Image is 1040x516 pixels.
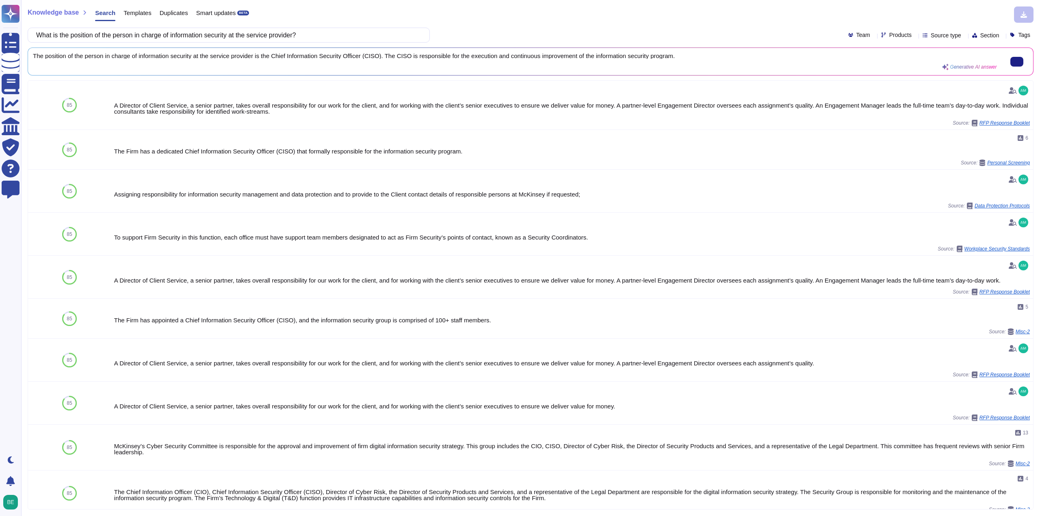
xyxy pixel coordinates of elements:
[1025,136,1028,140] span: 6
[114,148,1030,154] div: The Firm has a dedicated Chief Information Security Officer (CISO) that formally responsible for ...
[1023,430,1028,435] span: 13
[989,328,1030,335] span: Source:
[987,160,1030,165] span: Personal Screening
[979,372,1030,377] span: RFP Response Booklet
[123,10,151,16] span: Templates
[1018,175,1028,184] img: user
[114,234,1030,240] div: To support Firm Security in this function, each office must have support team members designated ...
[114,191,1030,197] div: Assigning responsibility for information security management and data protection and to provide t...
[938,246,1030,252] span: Source:
[196,10,236,16] span: Smart updates
[33,53,997,59] span: The position of the person in charge of information security at the service provider is the Chief...
[1018,343,1028,353] img: user
[889,32,912,38] span: Products
[114,277,1030,283] div: A Director of Client Service, a senior partner, takes overall responsibility for our work for the...
[1016,461,1030,466] span: Misc-2
[160,10,188,16] span: Duplicates
[114,360,1030,366] div: A Director of Client Service, a senior partner, takes overall responsibility for our work for the...
[975,203,1030,208] span: Data Protection Protocols
[32,28,421,42] input: Search a question or template...
[953,289,1030,295] span: Source:
[67,358,72,363] span: 85
[3,495,18,510] img: user
[67,189,72,194] span: 85
[114,443,1030,455] div: McKinsey’s Cyber Security Committee is responsible for the approval and improvement of firm digit...
[1016,329,1030,334] span: Misc-2
[1025,304,1028,309] span: 5
[953,371,1030,378] span: Source:
[979,289,1030,294] span: RFP Response Booklet
[989,460,1030,467] span: Source:
[1018,86,1028,95] img: user
[961,160,1030,166] span: Source:
[980,32,999,38] span: Section
[1018,386,1028,396] img: user
[979,121,1030,125] span: RFP Response Booklet
[67,401,72,406] span: 85
[237,11,249,15] div: BETA
[2,493,24,511] button: user
[28,9,79,16] span: Knowledge base
[979,415,1030,420] span: RFP Response Booklet
[114,102,1030,114] div: A Director of Client Service, a senior partner, takes overall responsibility for our work for the...
[67,445,72,450] span: 85
[67,316,72,321] span: 85
[114,403,1030,409] div: A Director of Client Service, a senior partner, takes overall responsibility for our work for the...
[950,65,997,69] span: Generative AI answer
[67,232,72,237] span: 85
[964,246,1030,251] span: Workplace Security Standards
[948,203,1030,209] span: Source:
[1025,476,1028,481] span: 4
[67,275,72,280] span: 85
[1018,32,1030,38] span: Tags
[856,32,870,38] span: Team
[931,32,961,38] span: Source type
[1018,218,1028,227] img: user
[1018,261,1028,270] img: user
[114,489,1030,501] div: The Chief Information Officer (CIO), Chief Information Security Officer (CISO), Director of Cyber...
[67,103,72,108] span: 85
[1016,507,1030,512] span: Misc-2
[953,415,1030,421] span: Source:
[67,147,72,152] span: 85
[114,317,1030,323] div: The Firm has appointed a Chief Information Security Officer (CISO), and the information security ...
[953,120,1030,126] span: Source:
[989,506,1030,513] span: Source:
[95,10,115,16] span: Search
[67,491,72,496] span: 85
